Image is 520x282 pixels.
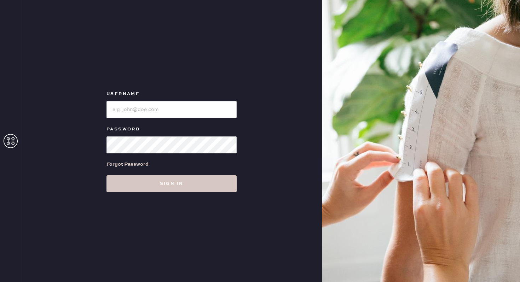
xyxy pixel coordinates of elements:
button: Sign in [106,175,237,192]
div: Forgot Password [106,160,149,168]
label: Username [106,90,237,98]
input: e.g. john@doe.com [106,101,237,118]
a: Forgot Password [106,153,149,175]
label: Password [106,125,237,134]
